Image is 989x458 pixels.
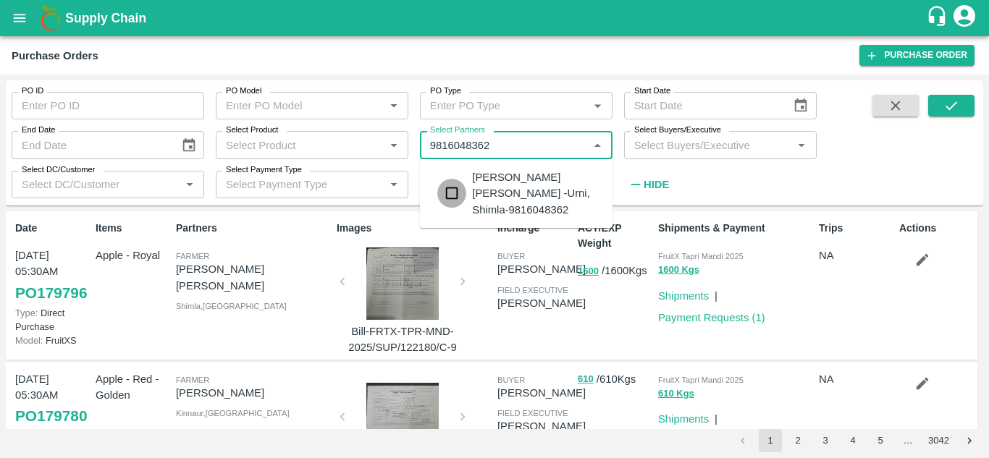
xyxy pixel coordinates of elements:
[578,371,594,388] button: 610
[226,85,262,97] label: PO Model
[176,302,287,310] span: Shimla , [GEOGRAPHIC_DATA]
[896,434,919,448] div: …
[430,124,485,136] label: Select Partners
[497,261,586,277] p: [PERSON_NAME]
[787,92,815,119] button: Choose date
[859,45,975,66] a: Purchase Order
[15,403,87,429] a: PO179780
[628,135,788,154] input: Select Buyers/Executive
[472,169,601,218] div: [PERSON_NAME] [PERSON_NAME] -Urni, Shimla-9816048362
[65,8,926,28] a: Supply Chain
[497,221,572,236] p: Incharge
[220,96,380,115] input: Enter PO Model
[176,221,331,236] p: Partners
[578,371,652,388] p: / 610 Kgs
[658,262,699,279] button: 1600 Kgs
[709,405,717,427] div: |
[430,85,461,97] label: PO Type
[497,385,586,401] p: [PERSON_NAME]
[15,306,90,334] p: Direct Purchase
[15,335,43,346] span: Model:
[759,429,782,452] button: page 1
[644,179,669,190] strong: Hide
[176,409,290,417] span: Kinnaur , [GEOGRAPHIC_DATA]
[497,286,568,294] span: field executive
[578,221,652,251] p: ACT/EXP Weight
[924,429,954,452] button: Go to page 3042
[22,124,55,136] label: End Date
[869,429,892,452] button: Go to page 5
[497,409,568,417] span: field executive
[786,429,809,452] button: Go to page 2
[658,386,694,402] button: 610 Kgs
[958,429,981,452] button: Go to next page
[96,371,170,404] p: Apple - Red - Golden
[658,252,744,260] span: FruitX Tapri Mandi 2025
[658,376,744,384] span: FruitX Tapri Mandi 2025
[588,96,607,115] button: Open
[819,221,893,236] p: Trips
[12,92,204,119] input: Enter PO ID
[220,175,361,194] input: Select Payment Type
[497,376,525,384] span: buyer
[384,136,403,155] button: Open
[15,371,90,404] p: [DATE] 05:30AM
[729,429,983,452] nav: pagination navigation
[841,429,864,452] button: Go to page 4
[578,263,599,280] button: 1600
[814,429,837,452] button: Go to page 3
[15,308,38,318] span: Type:
[819,247,893,263] p: NA
[15,280,87,306] a: PO179796
[658,221,813,236] p: Shipments & Payment
[226,164,302,176] label: Select Payment Type
[176,385,331,401] p: [PERSON_NAME]
[578,263,652,279] p: / 1600 Kgs
[424,96,584,115] input: Enter PO Type
[951,3,977,33] div: account of current user
[22,85,43,97] label: PO ID
[226,124,278,136] label: Select Product
[624,92,782,119] input: Start Date
[176,376,209,384] span: Farmer
[12,131,169,158] input: End Date
[16,175,176,194] input: Select DC/Customer
[926,5,951,31] div: customer-support
[176,261,331,294] p: [PERSON_NAME] [PERSON_NAME]
[180,175,199,194] button: Open
[3,1,36,35] button: open drawer
[624,172,673,197] button: Hide
[15,334,90,347] p: FruitXS
[22,164,95,176] label: Select DC/Customer
[634,85,670,97] label: Start Date
[792,136,811,155] button: Open
[709,282,717,304] div: |
[497,418,586,434] p: [PERSON_NAME]
[634,124,721,136] label: Select Buyers/Executive
[658,413,709,425] a: Shipments
[658,312,765,323] a: Payment Requests (1)
[175,132,203,159] button: Choose date
[220,135,380,154] input: Select Product
[65,11,146,25] b: Supply Chain
[96,221,170,236] p: Items
[176,252,209,260] span: Farmer
[384,96,403,115] button: Open
[15,247,90,280] p: [DATE] 05:30AM
[96,247,170,263] p: Apple - Royal
[36,4,65,33] img: logo
[348,323,457,356] p: Bill-FRTX-TPR-MND-2025/SUP/122180/C-9
[15,221,90,236] p: Date
[12,46,98,65] div: Purchase Orders
[658,290,709,302] a: Shipments
[497,252,525,260] span: buyer
[899,221,974,236] p: Actions
[424,135,584,154] input: Select Partners
[819,371,893,387] p: NA
[497,295,586,311] p: [PERSON_NAME]
[337,221,492,236] p: Images
[588,136,607,155] button: Close
[384,175,403,194] button: Open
